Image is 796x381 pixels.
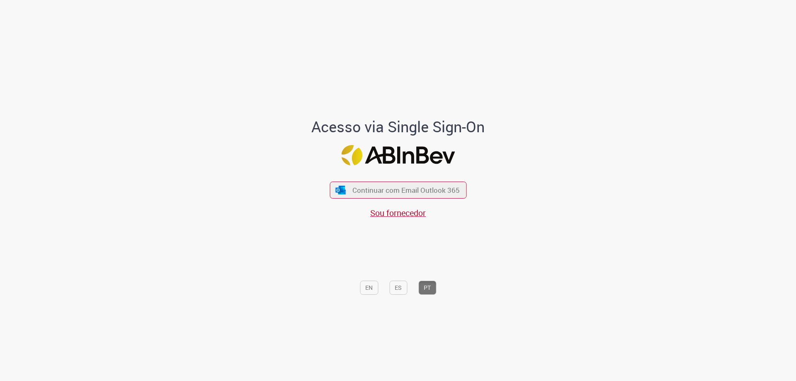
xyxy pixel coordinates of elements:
button: ES [389,281,407,295]
button: PT [418,281,436,295]
h1: Acesso via Single Sign-On [283,119,513,135]
img: Logo ABInBev [341,145,455,165]
button: EN [360,281,378,295]
button: ícone Azure/Microsoft 360 Continuar com Email Outlook 365 [330,182,466,199]
a: Sou fornecedor [370,207,426,218]
img: ícone Azure/Microsoft 360 [335,186,347,194]
span: Continuar com Email Outlook 365 [352,185,460,195]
